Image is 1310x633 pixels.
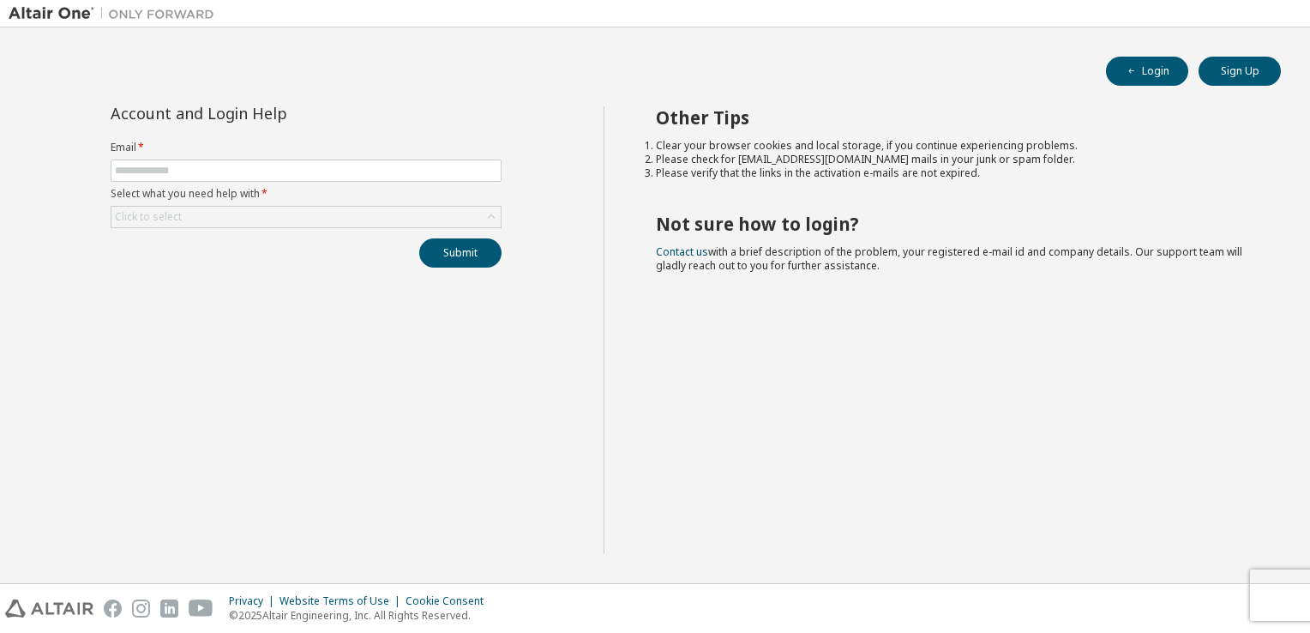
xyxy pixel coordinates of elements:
div: Website Terms of Use [279,594,406,608]
img: linkedin.svg [160,600,178,618]
h2: Not sure how to login? [656,213,1251,235]
img: youtube.svg [189,600,213,618]
li: Please check for [EMAIL_ADDRESS][DOMAIN_NAME] mails in your junk or spam folder. [656,153,1251,166]
label: Email [111,141,502,154]
button: Submit [419,238,502,268]
li: Clear your browser cookies and local storage, if you continue experiencing problems. [656,139,1251,153]
div: Click to select [115,210,182,224]
span: with a brief description of the problem, your registered e-mail id and company details. Our suppo... [656,244,1242,273]
img: Altair One [9,5,223,22]
button: Login [1106,57,1188,86]
button: Sign Up [1199,57,1281,86]
div: Account and Login Help [111,106,424,120]
h2: Other Tips [656,106,1251,129]
div: Cookie Consent [406,594,494,608]
label: Select what you need help with [111,187,502,201]
p: © 2025 Altair Engineering, Inc. All Rights Reserved. [229,608,494,623]
img: instagram.svg [132,600,150,618]
img: facebook.svg [104,600,122,618]
div: Click to select [111,207,501,227]
img: altair_logo.svg [5,600,93,618]
div: Privacy [229,594,279,608]
li: Please verify that the links in the activation e-mails are not expired. [656,166,1251,180]
a: Contact us [656,244,708,259]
